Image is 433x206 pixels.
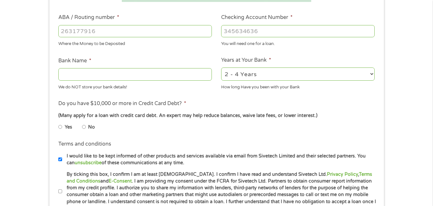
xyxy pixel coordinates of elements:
[58,112,374,119] div: (Many apply for a loan with credit card debt. An expert may help reduce balances, waive late fees...
[221,82,375,90] div: How long Have you been with your Bank
[88,124,95,131] label: No
[58,58,91,64] label: Bank Name
[327,172,358,177] a: Privacy Policy
[221,57,271,64] label: Years at Your Bank
[75,160,102,166] a: unsubscribe
[67,172,372,184] a: Terms and Conditions
[58,25,212,37] input: 263177916
[109,178,132,184] a: E-Consent
[58,141,111,148] label: Terms and conditions
[58,82,212,90] div: We do NOT store your bank details!
[221,25,375,37] input: 345634636
[58,100,186,107] label: Do you have $10,000 or more in Credit Card Debt?
[62,153,377,166] label: I would like to be kept informed of other products and services available via email from Sivetech...
[58,39,212,47] div: Where the Money to be Deposited
[221,14,293,21] label: Checking Account Number
[65,124,72,131] label: Yes
[221,39,375,47] div: You will need one for a loan.
[58,14,119,21] label: ABA / Routing number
